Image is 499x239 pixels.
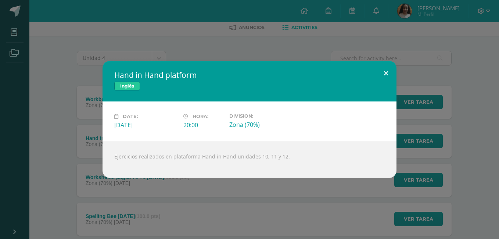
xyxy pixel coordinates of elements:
[183,121,223,129] div: 20:00
[103,141,396,178] div: Ejercicios realizados en plataforma Hand in Hand unidades 10, 11 y 12.
[123,114,138,119] span: Date:
[229,121,292,129] div: Zona (70%)
[376,61,396,86] button: Close (Esc)
[193,114,208,119] span: Hora:
[229,113,292,119] label: Division:
[114,82,140,90] span: Inglés
[114,121,177,129] div: [DATE]
[114,70,385,80] h2: Hand in Hand platform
